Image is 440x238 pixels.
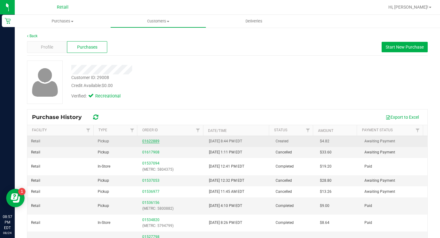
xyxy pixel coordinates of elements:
span: $4.82 [320,138,329,144]
span: $13.26 [320,189,332,195]
button: Start New Purchase [382,42,428,52]
span: Paid [364,203,372,209]
p: (METRC: 5800882) [142,206,202,212]
span: Retail [57,5,69,10]
a: 01536156 [142,200,159,205]
span: In-Store [98,220,110,226]
span: [DATE] 12:41 PM EDT [209,164,244,169]
span: Purchases [77,44,97,50]
span: Awaiting Payment [364,149,395,155]
a: Back [27,34,37,38]
div: Verified: [71,93,120,100]
span: Paid [364,220,372,226]
span: [DATE] 8:44 PM EDT [209,138,242,144]
img: user-icon.png [29,66,61,98]
a: Filter [193,125,203,136]
span: [DATE] 12:32 PM EDT [209,178,244,184]
span: Cancelled [276,189,292,195]
a: Amount [318,129,333,133]
span: Awaiting Payment [364,178,395,184]
span: $9.00 [320,203,329,209]
a: Date/Time [208,129,227,133]
button: Export to Excel [382,112,423,122]
span: Profile [41,44,53,50]
span: [DATE] 11:45 AM EDT [209,189,244,195]
p: 08:57 PM EDT [3,214,12,231]
span: Cancelled [276,149,292,155]
span: $28.80 [320,178,332,184]
span: $0.00 [102,83,113,88]
span: $19.20 [320,164,332,169]
span: Paid [364,164,372,169]
span: Created [276,138,289,144]
span: Start New Purchase [386,45,424,50]
a: Filter [413,125,423,136]
span: Pickup [98,189,109,195]
span: Cancelled [276,178,292,184]
a: 01537094 [142,161,159,165]
span: Completed [276,220,294,226]
a: 01534820 [142,218,159,222]
span: Customers [111,18,206,24]
div: Customer ID: 29008 [71,74,109,81]
span: Retail [31,178,40,184]
span: Pickup [98,149,109,155]
a: 01617908 [142,150,159,154]
a: Deliveries [206,15,302,28]
span: In-Store [98,164,110,169]
span: Retail [31,149,40,155]
p: (METRC: 5804375) [142,167,202,173]
inline-svg: Retail [5,18,11,24]
span: Purchase History [32,114,88,121]
span: [DATE] 4:10 PM EDT [209,203,242,209]
span: $33.60 [320,149,332,155]
span: Completed [276,164,294,169]
span: [DATE] 8:26 PM EDT [209,220,242,226]
span: Retail [31,220,40,226]
span: Retail [31,164,40,169]
span: Awaiting Payment [364,189,395,195]
a: Type [98,128,107,132]
span: Retail [31,203,40,209]
span: Purchases [15,18,110,24]
a: Filter [303,125,313,136]
span: [DATE] 1:11 PM EDT [209,149,242,155]
div: Credit Available: [71,82,267,89]
a: 01537053 [142,178,159,183]
a: Filter [83,125,93,136]
iframe: Resource center [6,189,25,207]
span: $8.64 [320,220,329,226]
a: Order ID [142,128,158,132]
span: Retail [31,138,40,144]
p: (METRC: 5794799) [142,223,202,229]
a: Status [274,128,287,132]
a: Purchases [15,15,110,28]
iframe: Resource center unread badge [18,188,26,195]
p: 08/24 [3,231,12,235]
span: Retail [31,189,40,195]
a: 01536977 [142,189,159,194]
a: 01622889 [142,139,159,143]
a: Payment Status [362,128,393,132]
span: Hi, [PERSON_NAME]! [388,5,428,10]
span: Awaiting Payment [364,138,395,144]
a: Facility [32,128,47,132]
span: Deliveries [237,18,271,24]
span: Completed [276,203,294,209]
a: Customers [110,15,206,28]
a: Filter [127,125,137,136]
span: Recreational [95,93,120,100]
span: Pickup [98,203,109,209]
span: Pickup [98,178,109,184]
span: Pickup [98,138,109,144]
